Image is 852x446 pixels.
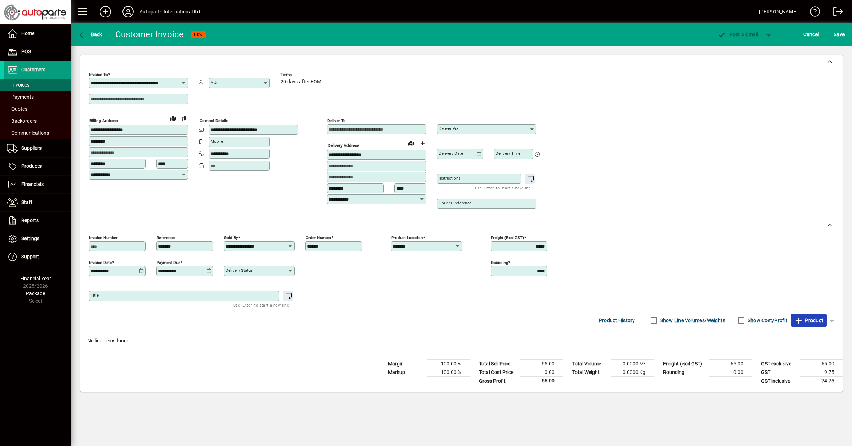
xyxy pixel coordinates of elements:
[475,377,520,386] td: Gross Profit
[660,360,709,368] td: Freight (excl GST)
[167,112,179,124] a: View on map
[491,260,508,265] mat-label: Rounding
[791,314,827,327] button: Product
[596,314,638,327] button: Product History
[89,260,112,265] mat-label: Invoice date
[77,28,104,41] button: Back
[21,218,39,223] span: Reports
[794,315,823,326] span: Product
[391,235,423,240] mat-label: Product location
[746,317,787,324] label: Show Cost/Profit
[709,360,752,368] td: 65.00
[4,91,71,103] a: Payments
[4,43,71,61] a: POS
[800,377,843,386] td: 74.75
[520,360,563,368] td: 65.00
[405,137,417,149] a: View on map
[4,212,71,230] a: Reports
[520,377,563,386] td: 65.00
[306,235,331,240] mat-label: Order number
[520,368,563,377] td: 0.00
[179,113,190,124] button: Copy to Delivery address
[569,368,611,377] td: Total Weight
[758,368,800,377] td: GST
[611,368,654,377] td: 0.0000 Kg
[21,199,32,205] span: Staff
[758,377,800,386] td: GST inclusive
[800,360,843,368] td: 65.00
[89,72,108,77] mat-label: Invoice To
[475,360,520,368] td: Total Sell Price
[21,67,45,72] span: Customers
[280,72,323,77] span: Terms
[439,176,460,181] mat-label: Instructions
[759,6,798,17] div: [PERSON_NAME]
[496,151,520,156] mat-label: Delivery time
[4,158,71,175] a: Products
[7,130,49,136] span: Communications
[660,368,709,377] td: Rounding
[21,163,42,169] span: Products
[439,200,471,205] mat-label: Courier Reference
[4,248,71,266] a: Support
[80,330,843,352] div: No line items found
[439,151,463,156] mat-label: Delivery date
[4,194,71,211] a: Staff
[4,230,71,248] a: Settings
[233,301,289,309] mat-hint: Use 'Enter' to start a new line
[225,268,253,273] mat-label: Delivery status
[717,32,758,37] span: ost & Email
[427,368,470,377] td: 100.00 %
[611,360,654,368] td: 0.0000 M³
[417,138,428,149] button: Choose address
[834,32,836,37] span: S
[384,360,427,368] td: Margin
[4,139,71,157] a: Suppliers
[157,260,180,265] mat-label: Payment due
[21,236,39,241] span: Settings
[21,49,31,54] span: POS
[475,184,531,192] mat-hint: Use 'Enter' to start a new line
[758,360,800,368] td: GST exclusive
[71,28,110,41] app-page-header-button: Back
[800,368,843,377] td: 9.75
[4,176,71,193] a: Financials
[427,360,470,368] td: 100.00 %
[157,235,175,240] mat-label: Reference
[327,118,346,123] mat-label: Deliver To
[491,235,524,240] mat-label: Freight (excl GST)
[834,29,845,40] span: ave
[714,28,762,41] button: Post & Email
[7,118,37,124] span: Backorders
[78,32,102,37] span: Back
[20,276,51,281] span: Financial Year
[21,31,34,36] span: Home
[4,79,71,91] a: Invoices
[115,29,184,40] div: Customer Invoice
[828,1,843,24] a: Logout
[384,368,427,377] td: Markup
[211,139,223,144] mat-label: Mobile
[89,235,118,240] mat-label: Invoice number
[21,145,42,151] span: Suppliers
[659,317,725,324] label: Show Line Volumes/Weights
[709,368,752,377] td: 0.00
[475,368,520,377] td: Total Cost Price
[224,235,238,240] mat-label: Sold by
[91,293,99,298] mat-label: Title
[117,5,140,18] button: Profile
[94,5,117,18] button: Add
[803,29,819,40] span: Cancel
[21,254,39,259] span: Support
[21,181,44,187] span: Financials
[832,28,846,41] button: Save
[26,291,45,296] span: Package
[4,127,71,139] a: Communications
[569,360,611,368] td: Total Volume
[599,315,635,326] span: Product History
[805,1,820,24] a: Knowledge Base
[7,94,34,100] span: Payments
[7,106,27,112] span: Quotes
[4,103,71,115] a: Quotes
[280,79,321,85] span: 20 days after EOM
